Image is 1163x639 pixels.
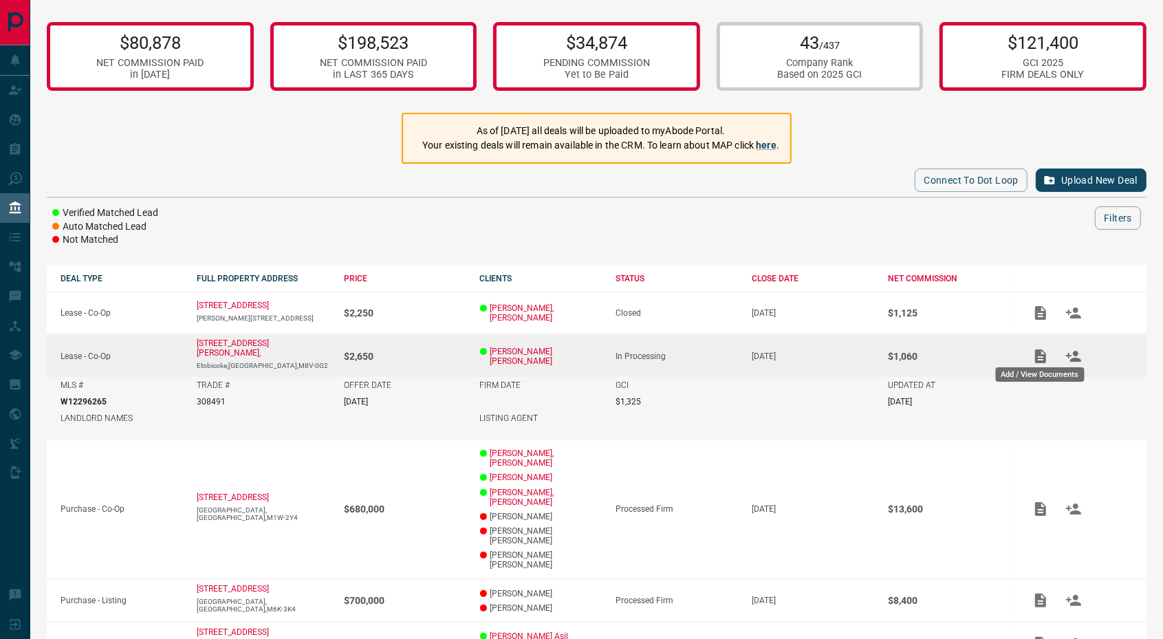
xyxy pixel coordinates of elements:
p: $2,250 [344,307,466,318]
p: [DATE] [752,596,874,605]
li: Verified Matched Lead [52,206,158,220]
p: GCI [616,380,629,390]
p: $680,000 [344,503,466,515]
p: $34,874 [543,32,650,53]
p: [GEOGRAPHIC_DATA],[GEOGRAPHIC_DATA],M1W-2Y4 [197,506,330,521]
p: Etobicoke,[GEOGRAPHIC_DATA],M8V-0G2 [197,362,330,369]
p: [PERSON_NAME] [PERSON_NAME] [480,550,602,570]
p: Lease - Co-Op [61,351,183,361]
p: [PERSON_NAME] [480,512,602,521]
button: Upload New Deal [1036,169,1146,192]
div: Yet to Be Paid [543,69,650,80]
p: [DATE] [344,397,368,407]
p: 43 [778,32,862,53]
p: $700,000 [344,595,466,606]
div: PENDING COMMISSION [543,57,650,69]
p: [PERSON_NAME] [PERSON_NAME] [480,526,602,545]
span: Match Clients [1057,503,1090,513]
a: here [756,140,776,151]
span: Add / View Documents [1024,503,1057,513]
div: In Processing [616,351,738,361]
a: [PERSON_NAME], [PERSON_NAME] [490,303,602,323]
p: [GEOGRAPHIC_DATA],[GEOGRAPHIC_DATA],M6K-3K4 [197,598,330,613]
p: LISTING AGENT [480,413,539,423]
p: [DATE] [752,351,874,361]
div: DEAL TYPE [61,274,183,283]
p: 308491 [197,397,226,407]
a: [PERSON_NAME],[PERSON_NAME] [490,448,602,468]
div: in [DATE] [96,69,204,80]
a: [STREET_ADDRESS] [197,301,269,310]
div: Based on 2025 GCI [778,69,862,80]
p: [PERSON_NAME][STREET_ADDRESS] [197,314,330,322]
div: Add / View Documents [996,367,1085,382]
div: CLOSE DATE [752,274,874,283]
p: [PERSON_NAME] [480,603,602,613]
button: Connect to Dot Loop [915,169,1028,192]
p: Purchase - Co-Op [61,504,183,514]
a: [STREET_ADDRESS] [197,627,269,637]
span: /437 [819,40,840,52]
p: LANDLORD NAMES [61,413,133,423]
a: [STREET_ADDRESS] [197,584,269,594]
p: $121,400 [1002,32,1085,53]
p: $80,878 [96,32,204,53]
p: [DATE] [752,308,874,318]
a: [PERSON_NAME] [490,473,553,482]
p: TRADE # [197,380,230,390]
span: Add / View Documents [1024,351,1057,360]
p: $1,125 [888,307,1010,318]
div: FIRM DEALS ONLY [1002,69,1085,80]
div: in LAST 365 DAYS [320,69,427,80]
div: Closed [616,308,738,318]
span: Add / View Documents [1024,307,1057,317]
div: FULL PROPERTY ADDRESS [197,274,330,283]
div: Processed Firm [616,596,738,605]
div: Company Rank [778,57,862,69]
p: $2,650 [344,351,466,362]
div: NET COMMISSION PAID [320,57,427,69]
span: Match Clients [1057,307,1090,317]
p: UPDATED AT [888,380,935,390]
p: $198,523 [320,32,427,53]
li: Auto Matched Lead [52,220,158,234]
span: Match Clients [1057,351,1090,360]
p: As of [DATE] all deals will be uploaded to myAbode Portal. [422,124,779,138]
p: [DATE] [888,397,912,407]
p: Lease - Co-Op [61,308,183,318]
p: $8,400 [888,595,1010,606]
p: [DATE] [752,504,874,514]
p: [PERSON_NAME] [480,589,602,598]
p: MLS # [61,380,83,390]
a: [PERSON_NAME] [PERSON_NAME] [490,347,602,366]
span: Add / View Documents [1024,595,1057,605]
p: $1,060 [888,351,1010,362]
div: NET COMMISSION [888,274,1010,283]
div: CLIENTS [480,274,602,283]
a: [STREET_ADDRESS][PERSON_NAME], [197,338,269,358]
span: Match Clients [1057,595,1090,605]
p: W12296265 [61,397,107,407]
div: Processed Firm [616,504,738,514]
p: Your existing deals will remain available in the CRM. To learn about MAP click . [422,138,779,153]
div: PRICE [344,274,466,283]
li: Not Matched [52,233,158,247]
p: OFFER DATE [344,380,391,390]
p: $1,325 [616,397,641,407]
button: Filters [1095,206,1141,230]
a: [STREET_ADDRESS] [197,492,269,502]
div: NET COMMISSION PAID [96,57,204,69]
div: GCI 2025 [1002,57,1085,69]
p: $13,600 [888,503,1010,515]
p: Purchase - Listing [61,596,183,605]
p: FIRM DATE [480,380,521,390]
a: [PERSON_NAME],[PERSON_NAME] [490,488,602,507]
div: STATUS [616,274,738,283]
